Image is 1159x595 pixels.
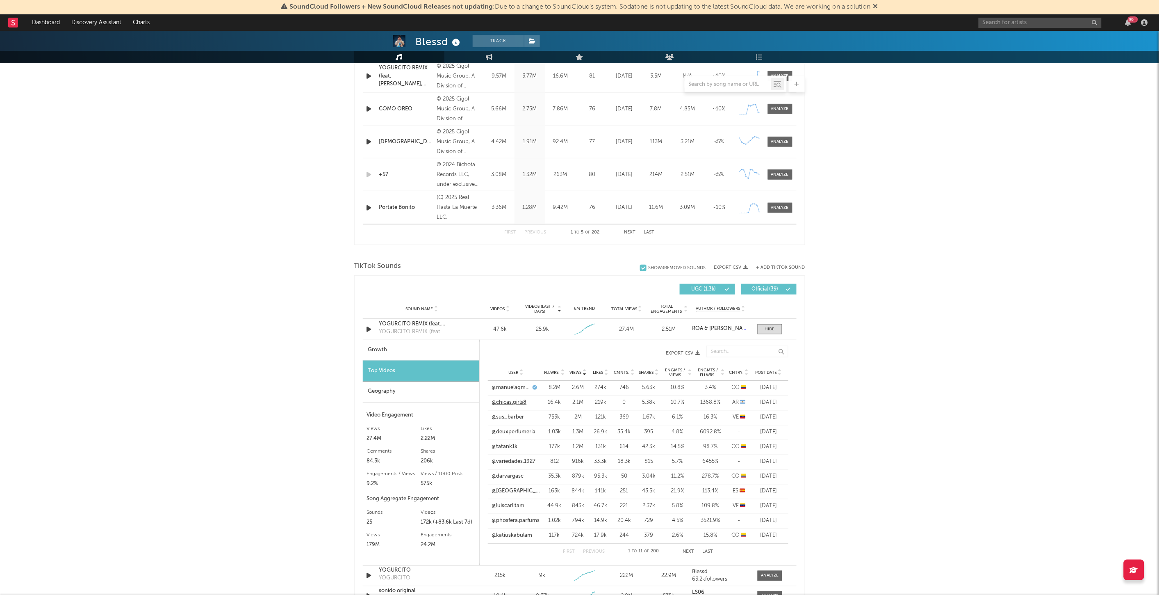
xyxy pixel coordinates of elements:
[367,518,421,528] div: 25
[421,531,475,540] div: Engagements
[592,532,610,540] div: 17.9k
[66,14,127,31] a: Discovery Assistant
[741,284,797,295] button: Official(39)
[663,532,692,540] div: 2.6 %
[754,384,784,392] div: [DATE]
[127,14,155,31] a: Charts
[663,368,687,378] span: Engmts / Views
[692,326,944,331] strong: ROA & [PERSON_NAME] Block & [PERSON_NAME] & [PERSON_NAME] & [PERSON_NAME] R & Luar La L
[569,502,587,510] div: 843k
[592,428,610,437] div: 26.9k
[547,105,574,113] div: 7.86M
[614,414,635,422] div: 369
[754,414,784,422] div: [DATE]
[379,171,433,179] div: +57
[674,204,701,212] div: 3.09M
[517,72,543,80] div: 3.77M
[421,540,475,550] div: 24.2M
[26,14,66,31] a: Dashboard
[367,508,421,518] div: Sounds
[563,228,608,238] div: 1 5 202
[367,469,421,479] div: Engagements / Views
[611,307,637,311] span: Total Views
[569,384,587,392] div: 2.6M
[406,307,433,311] span: Sound Name
[642,72,670,80] div: 3.5M
[592,458,610,466] div: 33.3k
[663,384,692,392] div: 10.8 %
[706,346,788,357] input: Search...
[729,473,749,481] div: CO
[729,532,749,540] div: CO
[354,261,401,271] span: TikTok Sounds
[696,414,725,422] div: 16.3 %
[367,447,421,457] div: Comments
[492,384,531,392] a: @manuelaqm__
[525,230,546,235] button: Previous
[492,517,540,525] a: @phosfera.parfums
[650,325,688,334] div: 2.51M
[692,577,749,583] div: 63.2k followers
[578,171,607,179] div: 80
[740,400,746,405] span: 🇦🇷
[544,502,565,510] div: 44.9k
[639,532,659,540] div: 379
[544,532,565,540] div: 117k
[367,494,475,504] div: Song Aggregate Engagement
[644,550,649,554] span: of
[492,414,524,422] a: @sus_barber
[1128,16,1138,23] div: 99 +
[639,487,659,496] div: 43.5k
[680,284,735,295] button: UGC(1.3k)
[379,105,433,113] div: COMO OREO
[544,517,565,525] div: 1.02k
[569,414,587,422] div: 2M
[437,193,481,222] div: (C) 2025 Real Hasta La Muerte LLC.
[547,171,574,179] div: 263M
[611,204,638,212] div: [DATE]
[367,531,421,540] div: Views
[1125,19,1131,26] button: 99+
[486,105,512,113] div: 5.66M
[663,502,692,510] div: 5.8 %
[578,72,607,80] div: 81
[754,473,784,481] div: [DATE]
[523,304,556,314] span: Videos (last 7 days)
[748,265,805,270] button: + Add TikTok Sound
[696,399,725,407] div: 1368.8 %
[674,138,701,146] div: 3.21M
[639,384,659,392] div: 5.63k
[544,473,565,481] div: 35.3k
[706,171,733,179] div: <5%
[379,567,465,575] a: YOGURCITO
[614,473,635,481] div: 50
[754,502,784,510] div: [DATE]
[437,160,481,190] div: © 2024 Bichota Records LLC, under exclusive license to Interscope Records
[437,94,481,124] div: © 2025 Cigol Music Group, A Division of Globalatino Music Partners, distributed by Warner Music L...
[696,458,725,466] div: 6455 %
[729,370,744,375] span: Cntry.
[642,204,670,212] div: 11.6M
[729,384,749,392] div: CO
[421,447,475,457] div: Shares
[544,458,565,466] div: 812
[416,35,462,48] div: Blessd
[692,326,749,332] a: ROA & [PERSON_NAME] Block & [PERSON_NAME] & [PERSON_NAME] & [PERSON_NAME] R & Luar La L
[624,230,636,235] button: Next
[979,18,1102,28] input: Search for artists
[614,487,635,496] div: 251
[569,428,587,437] div: 1.3M
[614,399,635,407] div: 0
[696,502,725,510] div: 109.8 %
[692,570,708,575] strong: Blessd
[379,204,433,212] a: Portate Bonito
[754,487,784,496] div: [DATE]
[741,474,747,479] span: 🇨🇴
[614,517,635,525] div: 20.4k
[547,204,574,212] div: 9.42M
[611,138,638,146] div: [DATE]
[754,443,784,451] div: [DATE]
[593,370,603,375] span: Likes
[754,532,784,540] div: [DATE]
[740,489,745,494] span: 🇪🇸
